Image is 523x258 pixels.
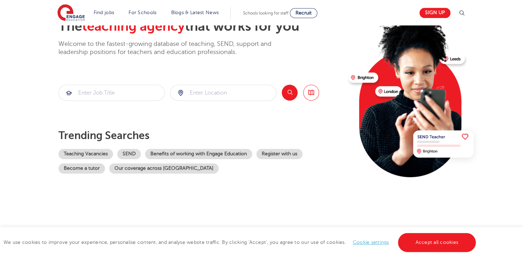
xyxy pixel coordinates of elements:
a: Become a tutor [58,163,105,174]
a: Our coverage across [GEOGRAPHIC_DATA] [109,163,219,174]
span: Schools looking for staff [243,11,288,16]
button: Search [282,85,298,101]
span: teaching agency [82,19,185,34]
a: Cookie settings [353,240,389,245]
p: Welcome to the fastest-growing database of teaching, SEND, support and leadership positions for t... [58,40,291,56]
a: SEND [117,149,141,159]
a: For Schools [129,10,156,15]
a: Teaching Vacancies [58,149,113,159]
p: Trending searches [58,129,343,142]
a: Recruit [290,8,317,18]
a: Benefits of working with Engage Education [145,149,252,159]
h2: The that works for you [58,18,343,35]
a: Blogs & Latest News [171,10,219,15]
div: Submit [58,85,165,101]
span: Recruit [295,10,312,16]
div: Submit [170,85,276,101]
input: Submit [59,85,164,101]
a: Accept all cookies [398,233,476,252]
a: Sign up [419,8,450,18]
img: Engage Education [57,4,85,22]
input: Submit [170,85,276,101]
a: Register with us [256,149,303,159]
a: Find jobs [94,10,114,15]
span: We use cookies to improve your experience, personalise content, and analyse website traffic. By c... [4,240,478,245]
